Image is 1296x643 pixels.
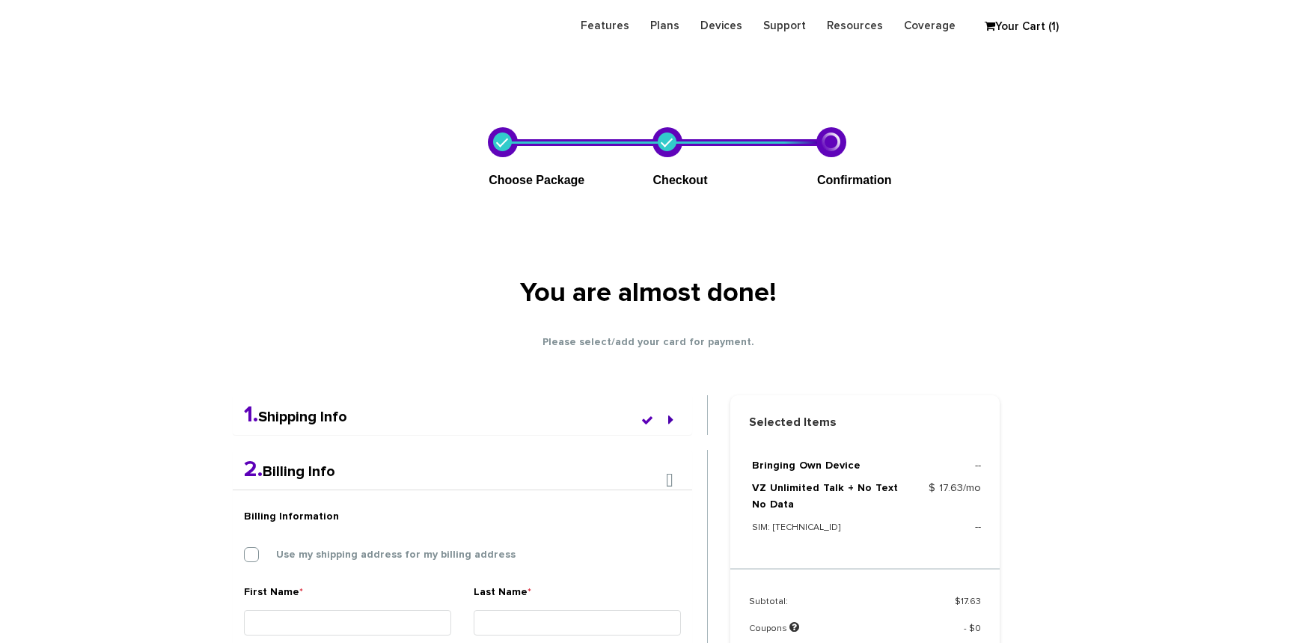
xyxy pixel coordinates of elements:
h6: Billing Information [244,509,681,525]
td: Subtotal: [749,596,907,620]
span: 2. [244,458,263,481]
span: 1. [244,403,258,426]
p: Please select/add your card for payment. [233,335,1063,350]
label: Use my shipping address for my billing address [254,548,516,561]
label: First Name [244,585,303,606]
a: Plans [640,11,690,40]
td: -- [906,519,981,549]
span: Choose Package [489,174,584,186]
span: Confirmation [817,174,892,186]
a: Devices [690,11,753,40]
a: Resources [816,11,893,40]
label: Last Name [474,585,531,606]
a: VZ Unlimited Talk + No Text No Data [752,483,898,510]
td: $ [907,596,981,620]
a: Your Cart (1) [977,16,1052,38]
a: Bringing Own Device [752,460,861,471]
span: 17.63 [961,597,981,606]
strong: Selected Items [730,414,1000,431]
td: -- [906,457,981,480]
p: SIM: [TECHNICAL_ID] [752,519,906,536]
a: Support [753,11,816,40]
span: 0 [975,624,981,633]
a: Coverage [893,11,966,40]
a: 1.Shipping Info [244,409,347,424]
td: $ 17.63/mo [906,480,981,519]
span: Checkout [653,174,708,186]
a: Features [570,11,640,40]
a: 2.Billing Info [244,464,335,479]
h1: You are almost done! [409,279,887,309]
